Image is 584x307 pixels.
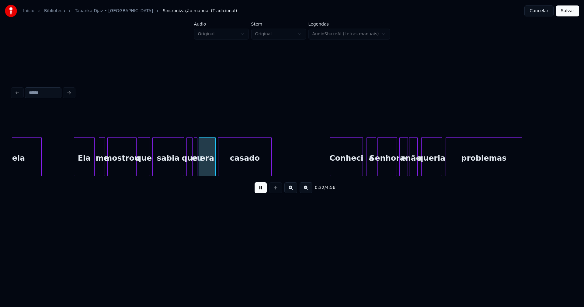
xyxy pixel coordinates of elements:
[194,22,249,26] label: Áudio
[75,8,153,14] a: Tabanka Djaz • [GEOGRAPHIC_DATA]
[524,5,554,16] button: Cancelar
[251,22,306,26] label: Stem
[163,8,237,14] span: Sincronização manual (Tradicional)
[315,185,324,191] span: 0:32
[315,185,329,191] div: /
[44,8,65,14] a: Biblioteca
[5,5,17,17] img: youka
[23,8,34,14] a: Início
[326,185,335,191] span: 4:56
[556,5,579,16] button: Salvar
[23,8,237,14] nav: breadcrumb
[308,22,390,26] label: Legendas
